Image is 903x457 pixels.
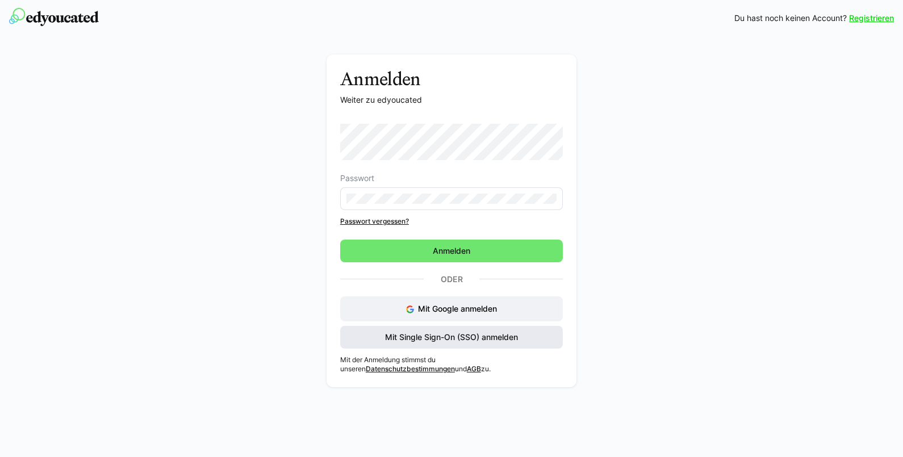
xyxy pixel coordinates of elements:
span: Mit Google anmelden [418,304,497,313]
button: Anmelden [340,240,563,262]
a: Registrieren [849,12,894,24]
span: Mit Single Sign-On (SSO) anmelden [383,332,520,343]
h3: Anmelden [340,68,563,90]
p: Mit der Anmeldung stimmst du unseren und zu. [340,355,563,374]
span: Anmelden [431,245,472,257]
span: Du hast noch keinen Account? [734,12,847,24]
button: Mit Single Sign-On (SSO) anmelden [340,326,563,349]
a: Datenschutzbestimmungen [366,364,455,373]
button: Mit Google anmelden [340,296,563,321]
span: Passwort [340,174,374,183]
p: Oder [424,271,479,287]
img: edyoucated [9,8,99,26]
a: AGB [467,364,481,373]
a: Passwort vergessen? [340,217,563,226]
p: Weiter zu edyoucated [340,94,563,106]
